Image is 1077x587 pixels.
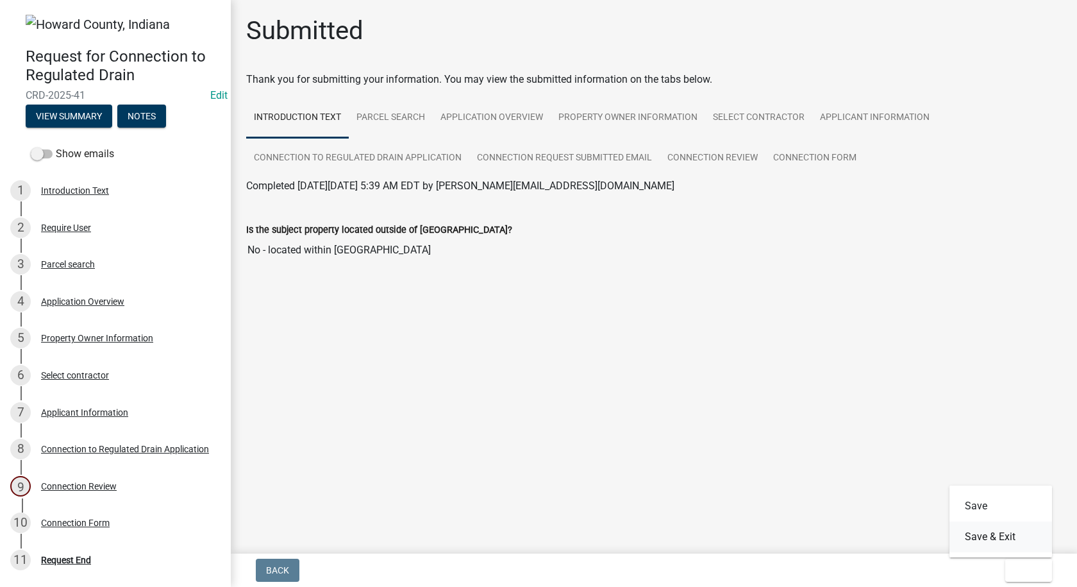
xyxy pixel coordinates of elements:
div: Exit [949,486,1052,557]
button: View Summary [26,105,112,128]
div: Thank you for submitting your information. You may view the submitted information on the tabs below. [246,72,1062,87]
wm-modal-confirm: Notes [117,112,166,123]
span: CRD-2025-41 [26,89,205,101]
wm-modal-confirm: Summary [26,112,112,123]
div: Connection to Regulated Drain Application [41,445,209,454]
div: 1 [10,180,31,201]
div: Select contractor [41,371,109,380]
a: Edit [210,89,228,101]
button: Back [256,559,299,582]
div: 9 [10,476,31,497]
span: Exit [1015,565,1034,575]
div: 6 [10,365,31,386]
a: Parcel search [349,98,433,139]
div: 3 [10,254,31,275]
span: Completed [DATE][DATE] 5:39 AM EDT by [PERSON_NAME][EMAIL_ADDRESS][DOMAIN_NAME] [246,180,674,192]
a: Introduction Text [246,98,349,139]
div: 7 [10,402,31,423]
a: Connection Form [765,138,864,179]
div: 4 [10,291,31,312]
label: Show emails [31,146,114,162]
button: Save & Exit [949,522,1052,552]
div: Applicant Information [41,408,128,417]
h4: Request for Connection to Regulated Drain [26,47,221,85]
div: 10 [10,513,31,533]
div: Property Owner Information [41,334,153,343]
div: 5 [10,328,31,348]
div: Require User [41,223,91,232]
button: Save [949,491,1052,522]
div: 11 [10,550,31,570]
a: Applicant Information [812,98,937,139]
button: Notes [117,105,166,128]
span: Back [266,565,289,575]
a: Connection to Regulated Drain Application [246,138,469,179]
a: Property Owner Information [551,98,705,139]
div: Introduction Text [41,186,109,195]
button: Exit [1005,559,1052,582]
div: Application Overview [41,297,124,306]
a: Application Overview [433,98,551,139]
h1: Submitted [246,15,363,46]
div: Connection Review [41,482,117,491]
a: Connection Request Submitted Email [469,138,660,179]
div: Connection Form [41,518,110,527]
div: 8 [10,439,31,459]
a: Select contractor [705,98,812,139]
img: Howard County, Indiana [26,15,170,34]
label: Is the subject property located outside of [GEOGRAPHIC_DATA]? [246,226,512,235]
div: Request End [41,556,91,565]
a: Connection Review [660,138,765,179]
wm-modal-confirm: Edit Application Number [210,89,228,101]
div: 2 [10,217,31,238]
div: Parcel search [41,260,95,269]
